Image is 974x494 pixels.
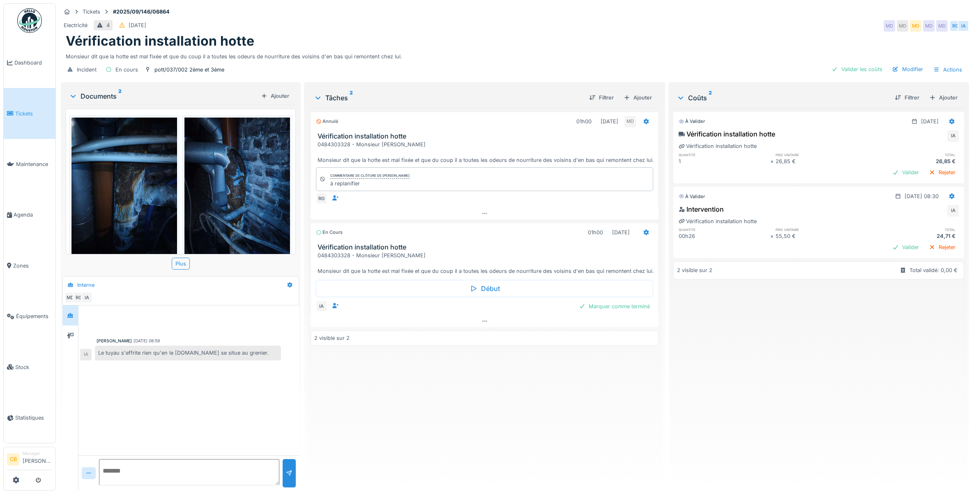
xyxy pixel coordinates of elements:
[64,292,76,303] div: MD
[679,232,770,240] div: 00h26
[776,227,867,232] h6: prix unitaire
[118,91,122,101] sup: 2
[316,229,343,236] div: En cours
[15,414,52,422] span: Statistiques
[14,59,52,67] span: Dashboard
[4,139,55,189] a: Maintenance
[316,118,338,125] div: Annulé
[677,266,712,274] div: 2 visible sur 2
[330,180,410,187] div: à replanifier
[129,21,146,29] div: [DATE]
[930,64,966,76] div: Actions
[15,363,52,371] span: Stock
[624,116,636,127] div: MD
[106,21,110,29] div: 4
[64,21,87,29] div: Electricité
[4,291,55,342] a: Équipements
[318,252,655,275] div: 0484303328 - Monsieur [PERSON_NAME] Monsieur dit que la hotte est mal fixée et que du coup il a t...
[134,338,160,344] div: [DATE] 08:59
[867,232,959,240] div: 24,71 €
[776,157,867,165] div: 26,85 €
[16,312,52,320] span: Équipements
[677,93,888,103] div: Coûts
[601,118,618,125] div: [DATE]
[679,118,705,125] div: À valider
[949,20,961,32] div: RG
[66,33,254,49] h1: Vérification installation hotte
[947,130,959,142] div: IA
[316,300,327,312] div: IA
[620,92,655,103] div: Ajouter
[110,8,173,16] strong: #2025/09/146/06864
[154,66,224,74] div: pott/037/002 2ème et 3ème
[115,66,138,74] div: En cours
[81,292,92,303] div: IA
[23,450,52,468] li: [PERSON_NAME]
[314,93,583,103] div: Tâches
[679,152,770,157] h6: quantité
[926,242,959,253] div: Rejeter
[889,242,922,253] div: Valider
[679,142,757,150] div: Vérification installation hotte
[588,229,603,236] div: 01h00
[910,20,921,32] div: MD
[77,281,94,289] div: Interne
[77,66,97,74] div: Incident
[17,8,42,33] img: Badge_color-CXgf-gQk.svg
[770,232,776,240] div: ×
[97,338,132,344] div: [PERSON_NAME]
[13,262,52,270] span: Zones
[66,49,964,60] div: Monsieur dit que la hotte est mal fixée et que du coup il a toutes les odeurs de nourriture des v...
[576,118,592,125] div: 01h00
[867,152,959,157] h6: total
[910,266,958,274] div: Total validé: 0,00 €
[4,88,55,139] a: Tickets
[921,118,939,125] div: [DATE]
[318,243,655,251] h3: Vérification installation hotte
[16,160,52,168] span: Maintenance
[586,92,617,103] div: Filtrer
[71,118,177,258] img: u5zt3j2f3ruu4khtgltm7r12q85e
[926,167,959,178] div: Rejeter
[679,227,770,232] h6: quantité
[923,20,935,32] div: MD
[679,129,775,139] div: Vérification installation hotte
[679,193,705,200] div: À valider
[679,157,770,165] div: 1
[4,240,55,291] a: Zones
[576,301,653,312] div: Marquer comme terminé
[318,141,655,164] div: 0484303328 - Monsieur [PERSON_NAME] Monsieur dit que la hotte est mal fixée et que du coup il a t...
[905,192,939,200] div: [DATE] 08:30
[897,20,908,32] div: MD
[69,91,258,101] div: Documents
[776,232,867,240] div: 55,50 €
[926,92,961,103] div: Ajouter
[867,157,959,165] div: 26,85 €
[4,342,55,392] a: Stock
[314,334,350,342] div: 2 visible sur 2
[350,93,353,103] sup: 2
[828,64,886,75] div: Valider les coûts
[884,20,895,32] div: MD
[172,258,190,270] div: Plus
[867,227,959,232] h6: total
[258,90,292,102] div: Ajouter
[7,453,19,466] li: CB
[4,392,55,443] a: Statistiques
[80,349,92,360] div: IA
[23,450,52,457] div: Manager
[316,193,327,204] div: RG
[936,20,948,32] div: MD
[612,229,630,236] div: [DATE]
[316,280,654,297] div: Début
[7,450,52,470] a: CB Manager[PERSON_NAME]
[184,118,290,258] img: lxp6ku5d94vg5zi484cftcj0psmm
[73,292,84,303] div: RG
[679,204,724,214] div: Intervention
[95,346,281,360] div: Le tuyau s'effrite rien qu'en le [DOMAIN_NAME] se situe au grenier.
[4,189,55,240] a: Agenda
[889,167,922,178] div: Valider
[709,93,712,103] sup: 2
[330,173,410,179] div: Commentaire de clôture de [PERSON_NAME]
[776,152,867,157] h6: prix unitaire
